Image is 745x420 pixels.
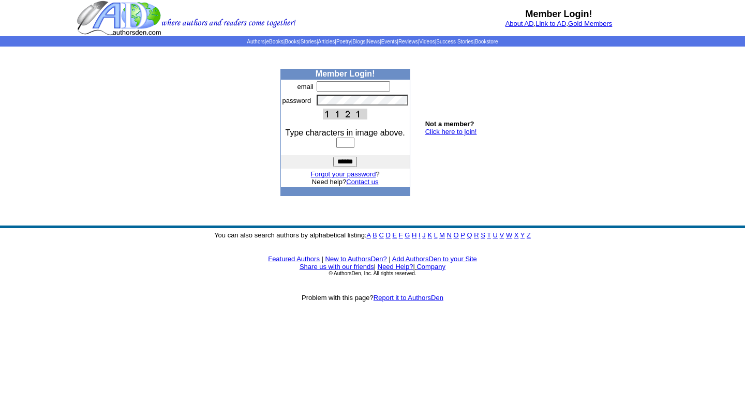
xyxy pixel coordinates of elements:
a: News [367,39,380,44]
a: Success Stories [436,39,473,44]
a: Company [416,263,445,271]
span: | | | | | | | | | | | | [247,39,498,44]
a: V [500,231,504,239]
a: B [373,231,377,239]
a: W [506,231,512,239]
a: T [487,231,491,239]
a: R [474,231,479,239]
a: Need Help? [378,263,413,271]
a: Stories [301,39,317,44]
a: X [514,231,519,239]
a: About AD [505,20,534,27]
a: New to AuthorsDen? [325,255,387,263]
a: Forgot your password [311,170,376,178]
a: J [422,231,426,239]
font: © AuthorsDen, Inc. All rights reserved. [329,271,416,276]
a: C [379,231,383,239]
a: Z [527,231,531,239]
font: | [322,255,323,263]
font: password [282,97,311,104]
font: Problem with this page? [302,294,443,302]
a: Blogs [352,39,365,44]
a: K [427,231,432,239]
a: Reviews [398,39,418,44]
a: F [399,231,403,239]
a: Y [520,231,525,239]
b: Member Login! [316,69,375,78]
a: Contact us [346,178,378,186]
a: Poetry [336,39,351,44]
a: Events [381,39,397,44]
a: Gold Members [568,20,612,27]
a: E [392,231,397,239]
font: Need help? [312,178,379,186]
a: P [460,231,465,239]
a: N [447,231,452,239]
a: S [481,231,485,239]
b: Not a member? [425,120,474,128]
a: Click here to join! [425,128,477,136]
a: Authors [247,39,264,44]
a: Books [285,39,299,44]
a: Videos [419,39,435,44]
font: email [297,83,314,91]
a: M [439,231,445,239]
font: You can also search authors by alphabetical listing: [214,231,531,239]
a: Articles [318,39,335,44]
a: H [412,231,416,239]
img: This Is CAPTCHA Image [323,109,367,119]
a: Report it to AuthorsDen [374,294,443,302]
font: | [389,255,390,263]
font: | [374,263,376,271]
font: , , [505,20,613,27]
a: L [434,231,438,239]
b: Member Login! [526,9,592,19]
font: ? [311,170,380,178]
a: G [405,231,410,239]
font: Type characters in image above. [286,128,405,137]
a: Featured Authors [268,255,320,263]
a: Add AuthorsDen to your Site [392,255,477,263]
a: eBooks [266,39,283,44]
a: O [454,231,459,239]
a: D [385,231,390,239]
a: A [367,231,371,239]
a: Link to AD [535,20,566,27]
a: Q [467,231,472,239]
a: U [493,231,498,239]
font: | [413,263,445,271]
a: Bookstore [475,39,498,44]
a: I [419,231,421,239]
a: Share us with our friends [300,263,374,271]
